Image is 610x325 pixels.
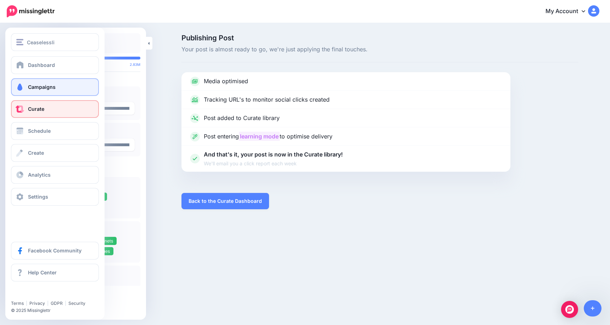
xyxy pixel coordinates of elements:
[68,301,85,306] a: Security
[28,247,82,253] span: Facebook Community
[28,172,51,178] span: Analytics
[11,166,99,184] a: Analytics
[11,290,65,297] iframe: Twitter Follow Button
[29,301,45,306] a: Privacy
[130,62,140,67] span: 2.83M
[11,301,24,306] a: Terms
[11,56,99,74] a: Dashboard
[16,39,23,45] img: menu.png
[11,242,99,260] a: Facebook Community
[28,150,44,156] span: Create
[28,62,55,68] span: Dashboard
[204,159,343,167] span: We'll email you a click report each week
[204,132,332,141] p: Post entering to optimise delivery
[181,193,269,209] a: Back to the Curate Dashboard
[11,122,99,140] a: Schedule
[11,33,99,51] button: Ceaselessli
[28,106,44,112] span: Curate
[11,144,99,162] a: Create
[28,84,56,90] span: Campaigns
[47,301,49,306] span: |
[204,77,248,86] p: Media optimised
[538,3,599,20] a: My Account
[11,78,99,96] a: Campaigns
[26,301,27,306] span: |
[204,95,330,104] p: Tracking URL's to monitor social clicks created
[239,132,280,141] mark: learning mode
[181,45,578,54] span: Your post is almost ready to go, we're just applying the final touches.
[28,269,57,275] span: Help Center
[27,38,55,46] span: Ceaselessli
[11,307,103,314] li: © 2025 Missinglettr
[204,114,280,123] p: Post added to Curate library
[65,301,66,306] span: |
[51,301,63,306] a: GDPR
[28,194,48,200] span: Settings
[11,188,99,206] a: Settings
[28,128,51,134] span: Schedule
[7,5,55,17] img: Missinglettr
[11,100,99,118] a: Curate
[11,264,99,281] a: Help Center
[204,150,343,167] p: And that's it, your post is now in the Curate library!
[561,301,578,318] div: Open Intercom Messenger
[181,34,578,41] span: Publishing Post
